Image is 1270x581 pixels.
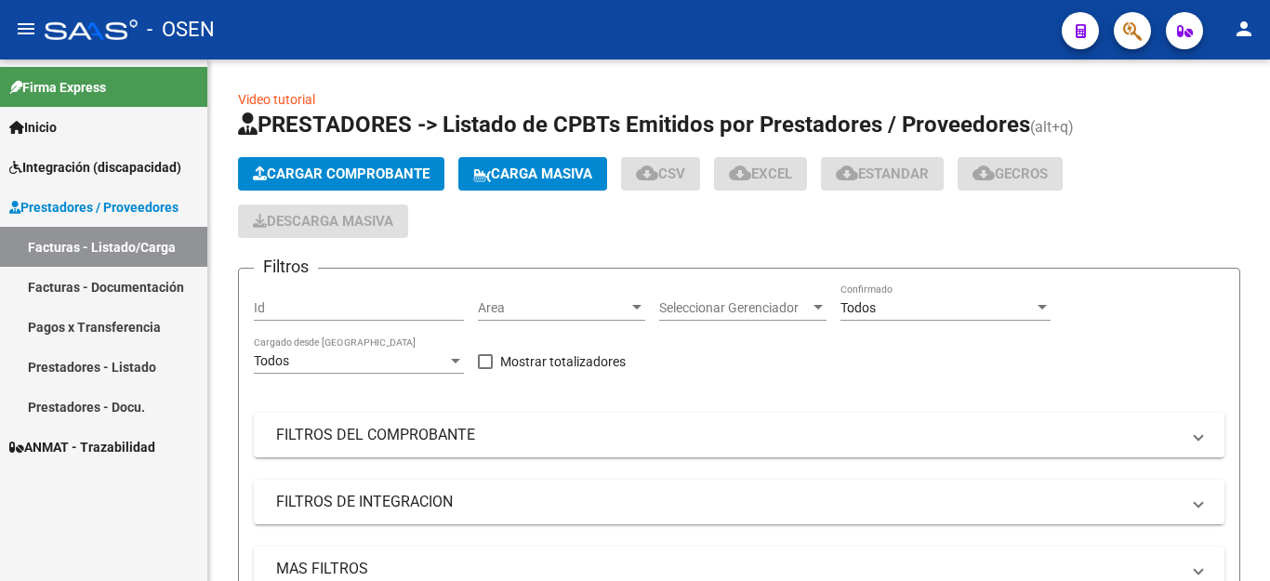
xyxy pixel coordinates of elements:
span: Mostrar totalizadores [500,350,626,373]
button: Gecros [958,157,1063,191]
iframe: Intercom live chat [1207,518,1251,562]
mat-icon: cloud_download [729,162,751,184]
span: Inicio [9,117,57,138]
app-download-masive: Descarga masiva de comprobantes (adjuntos) [238,205,408,238]
span: Prestadores / Proveedores [9,197,179,218]
span: (alt+q) [1030,118,1074,136]
mat-icon: cloud_download [972,162,995,184]
h3: Filtros [254,254,318,280]
mat-icon: cloud_download [836,162,858,184]
mat-icon: cloud_download [636,162,658,184]
button: Cargar Comprobante [238,157,444,191]
mat-panel-title: MAS FILTROS [276,559,1180,579]
button: CSV [621,157,700,191]
span: Cargar Comprobante [253,165,430,182]
span: Descarga Masiva [253,213,393,230]
mat-icon: person [1233,18,1255,40]
mat-icon: menu [15,18,37,40]
mat-expansion-panel-header: FILTROS DEL COMPROBANTE [254,413,1224,457]
button: Carga Masiva [458,157,607,191]
button: Descarga Masiva [238,205,408,238]
span: Gecros [972,165,1048,182]
span: Area [478,300,628,316]
mat-expansion-panel-header: FILTROS DE INTEGRACION [254,480,1224,524]
span: Integración (discapacidad) [9,157,181,178]
span: Firma Express [9,77,106,98]
span: Todos [254,353,289,368]
mat-panel-title: FILTROS DEL COMPROBANTE [276,425,1180,445]
a: Video tutorial [238,92,315,107]
span: EXCEL [729,165,792,182]
span: Carga Masiva [473,165,592,182]
span: Seleccionar Gerenciador [659,300,810,316]
span: ANMAT - Trazabilidad [9,437,155,457]
span: Todos [840,300,876,315]
span: - OSEN [147,9,215,50]
button: Estandar [821,157,944,191]
mat-panel-title: FILTROS DE INTEGRACION [276,492,1180,512]
span: PRESTADORES -> Listado de CPBTs Emitidos por Prestadores / Proveedores [238,112,1030,138]
button: EXCEL [714,157,807,191]
span: Estandar [836,165,929,182]
span: CSV [636,165,685,182]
